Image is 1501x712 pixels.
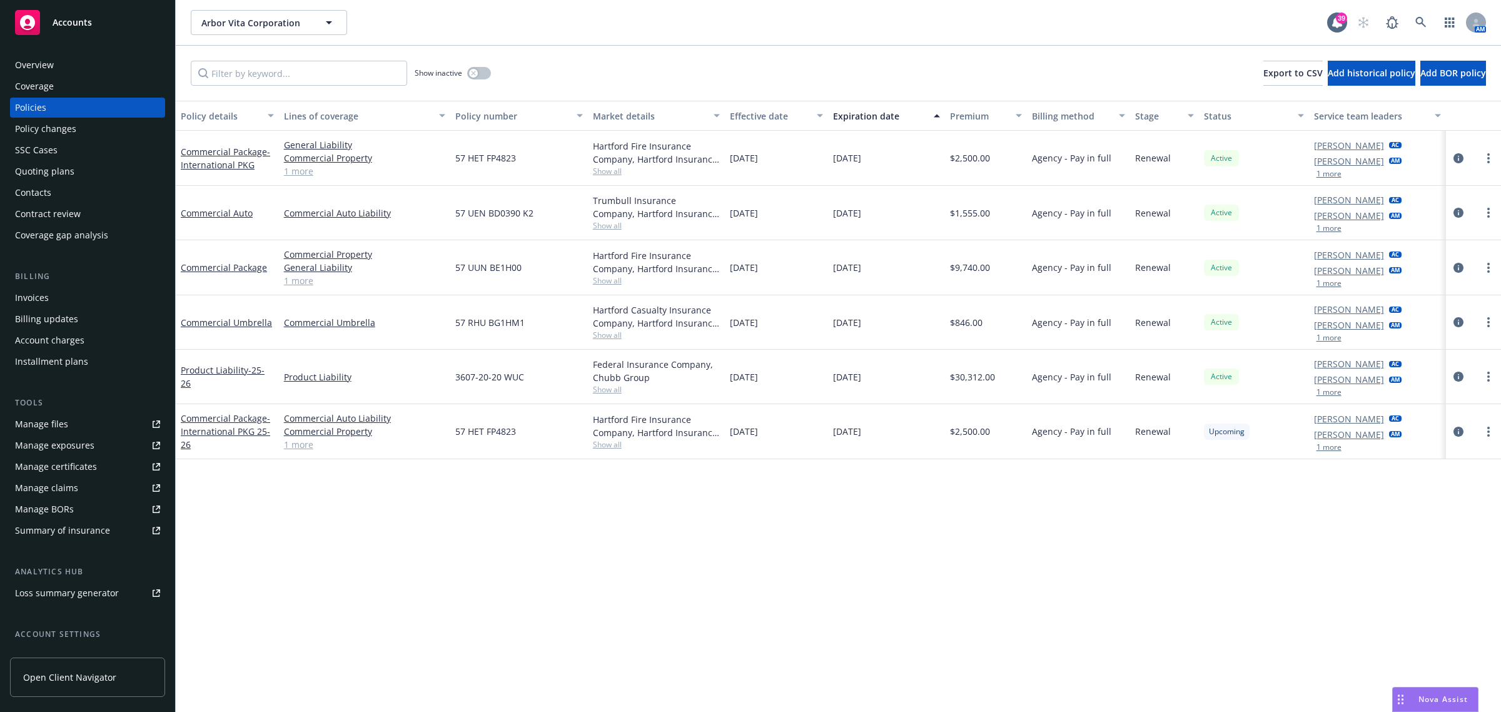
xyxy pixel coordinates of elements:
[455,370,524,384] span: 3607-20-20 WUC
[1328,67,1415,79] span: Add historical policy
[284,248,445,261] a: Commercial Property
[833,425,861,438] span: [DATE]
[1481,260,1496,275] a: more
[10,478,165,498] a: Manage claims
[1317,444,1342,451] button: 1 more
[1408,10,1433,35] a: Search
[593,275,720,286] span: Show all
[191,61,407,86] input: Filter by keyword...
[1314,318,1384,332] a: [PERSON_NAME]
[15,352,88,372] div: Installment plans
[950,206,990,220] span: $1,555.00
[1309,101,1447,131] button: Service team leaders
[730,316,758,329] span: [DATE]
[181,207,253,219] a: Commercial Auto
[10,499,165,519] a: Manage BORs
[1481,369,1496,384] a: more
[1314,209,1384,222] a: [PERSON_NAME]
[1393,688,1408,711] div: Drag to move
[15,161,74,181] div: Quoting plans
[1135,151,1171,165] span: Renewal
[593,439,720,450] span: Show all
[201,16,310,29] span: Arbor Vita Corporation
[15,457,97,477] div: Manage certificates
[10,583,165,603] a: Loss summary generator
[15,309,78,329] div: Billing updates
[593,303,720,330] div: Hartford Casualty Insurance Company, Hartford Insurance Group
[1317,389,1342,396] button: 1 more
[1314,373,1384,386] a: [PERSON_NAME]
[730,109,809,123] div: Effective date
[15,76,54,96] div: Coverage
[450,101,588,131] button: Policy number
[1209,153,1234,164] span: Active
[1481,424,1496,439] a: more
[588,101,725,131] button: Market details
[1314,193,1384,206] a: [PERSON_NAME]
[950,261,990,274] span: $9,740.00
[833,151,861,165] span: [DATE]
[1437,10,1462,35] a: Switch app
[1135,109,1180,123] div: Stage
[10,98,165,118] a: Policies
[10,566,165,578] div: Analytics hub
[455,109,569,123] div: Policy number
[455,261,522,274] span: 57 UUN BE1H00
[284,425,445,438] a: Commercial Property
[15,119,76,139] div: Policy changes
[1209,207,1234,218] span: Active
[1314,428,1384,441] a: [PERSON_NAME]
[10,435,165,455] a: Manage exposures
[593,166,720,176] span: Show all
[593,249,720,275] div: Hartford Fire Insurance Company, Hartford Insurance Group
[1451,424,1466,439] a: circleInformation
[593,194,720,220] div: Trumbull Insurance Company, Hartford Insurance Group
[1032,151,1111,165] span: Agency - Pay in full
[730,261,758,274] span: [DATE]
[1209,317,1234,328] span: Active
[1314,264,1384,277] a: [PERSON_NAME]
[833,370,861,384] span: [DATE]
[833,316,861,329] span: [DATE]
[1027,101,1130,131] button: Billing method
[10,521,165,541] a: Summary of insurance
[10,457,165,477] a: Manage certificates
[455,316,525,329] span: 57 RHU BG1HM1
[191,10,347,35] button: Arbor Vita Corporation
[828,101,945,131] button: Expiration date
[730,370,758,384] span: [DATE]
[15,583,119,603] div: Loss summary generator
[10,55,165,75] a: Overview
[950,151,990,165] span: $2,500.00
[1451,151,1466,166] a: circleInformation
[945,101,1028,131] button: Premium
[10,270,165,283] div: Billing
[1451,315,1466,330] a: circleInformation
[15,478,78,498] div: Manage claims
[1336,13,1347,24] div: 39
[1314,139,1384,152] a: [PERSON_NAME]
[730,151,758,165] span: [DATE]
[593,358,720,384] div: Federal Insurance Company, Chubb Group
[1317,334,1342,342] button: 1 more
[593,140,720,166] div: Hartford Fire Insurance Company, Hartford Insurance Group
[181,146,270,171] span: - International PKG
[279,101,450,131] button: Lines of coverage
[1420,67,1486,79] span: Add BOR policy
[1317,170,1342,178] button: 1 more
[1199,101,1309,131] button: Status
[415,68,462,78] span: Show inactive
[10,352,165,372] a: Installment plans
[284,165,445,178] a: 1 more
[1481,151,1496,166] a: more
[10,414,165,434] a: Manage files
[1263,67,1323,79] span: Export to CSV
[1130,101,1199,131] button: Stage
[15,646,69,666] div: Service team
[284,138,445,151] a: General Liability
[15,204,81,224] div: Contract review
[593,384,720,395] span: Show all
[455,206,533,220] span: 57 UEN BD0390 K2
[730,206,758,220] span: [DATE]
